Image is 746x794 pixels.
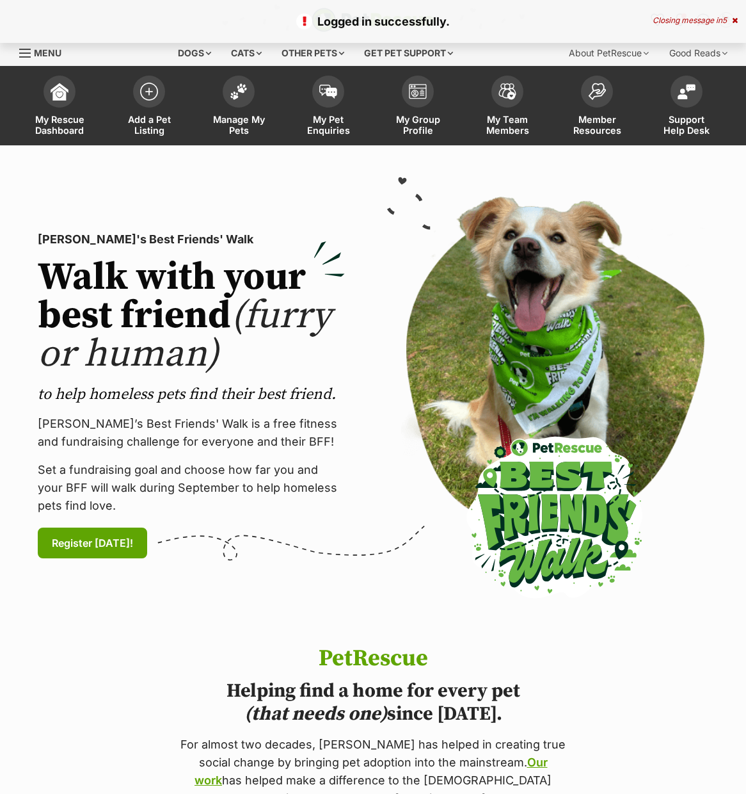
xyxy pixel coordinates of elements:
[463,69,552,145] a: My Team Members
[568,114,626,136] span: Member Resources
[498,83,516,100] img: team-members-icon-5396bd8760b3fe7c0b43da4ab00e1e3bb1a5d9ba89233759b79545d2d3fc5d0d.svg
[38,231,345,248] p: [PERSON_NAME]'s Best Friends' Walk
[38,259,345,374] h2: Walk with your best friend
[283,69,373,145] a: My Pet Enquiries
[660,40,736,66] div: Good Reads
[222,40,271,66] div: Cats
[52,535,133,551] span: Register [DATE]!
[210,114,267,136] span: Manage My Pets
[176,679,570,725] h2: Helping find a home for every pet since [DATE].
[140,83,158,101] img: add-pet-listing-icon-0afa8454b4691262ce3f59096e99ab1cd57d4a30225e0717b998d2c9b9846f56.svg
[389,114,447,136] span: My Group Profile
[176,646,570,672] h1: PetRescue
[230,83,248,100] img: manage-my-pets-icon-02211641906a0b7f246fdf0571729dbe1e7629f14944591b6c1af311fb30b64b.svg
[38,384,345,405] p: to help homeless pets find their best friend.
[104,69,194,145] a: Add a Pet Listing
[38,528,147,558] a: Register [DATE]!
[560,40,658,66] div: About PetRescue
[273,40,353,66] div: Other pets
[120,114,178,136] span: Add a Pet Listing
[34,47,61,58] span: Menu
[409,84,427,99] img: group-profile-icon-3fa3cf56718a62981997c0bc7e787c4b2cf8bcc04b72c1350f741eb67cf2f40e.svg
[658,114,715,136] span: Support Help Desk
[373,69,463,145] a: My Group Profile
[194,69,283,145] a: Manage My Pets
[38,292,331,378] span: (furry or human)
[319,85,337,99] img: pet-enquiries-icon-7e3ad2cf08bfb03b45e93fb7055b45f3efa6380592205ae92323e6603595dc1f.svg
[588,83,606,100] img: member-resources-icon-8e73f808a243e03378d46382f2149f9095a855e16c252ad45f914b54edf8863c.svg
[355,40,462,66] div: Get pet support
[19,40,70,63] a: Menu
[642,69,731,145] a: Support Help Desk
[552,69,642,145] a: Member Resources
[31,114,88,136] span: My Rescue Dashboard
[479,114,536,136] span: My Team Members
[169,40,220,66] div: Dogs
[38,461,345,515] p: Set a fundraising goal and choose how far you and your BFF will walk during September to help hom...
[678,84,695,99] img: help-desk-icon-fdf02630f3aa405de69fd3d07c3f3aa587a6932b1a1747fa1d2bba05be0121f9.svg
[15,69,104,145] a: My Rescue Dashboard
[299,114,357,136] span: My Pet Enquiries
[38,415,345,451] p: [PERSON_NAME]’s Best Friends' Walk is a free fitness and fundraising challenge for everyone and t...
[51,83,68,101] img: dashboard-icon-eb2f2d2d3e046f16d808141f083e7271f6b2e854fb5c12c21221c1fb7104beca.svg
[244,702,387,726] i: (that needs one)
